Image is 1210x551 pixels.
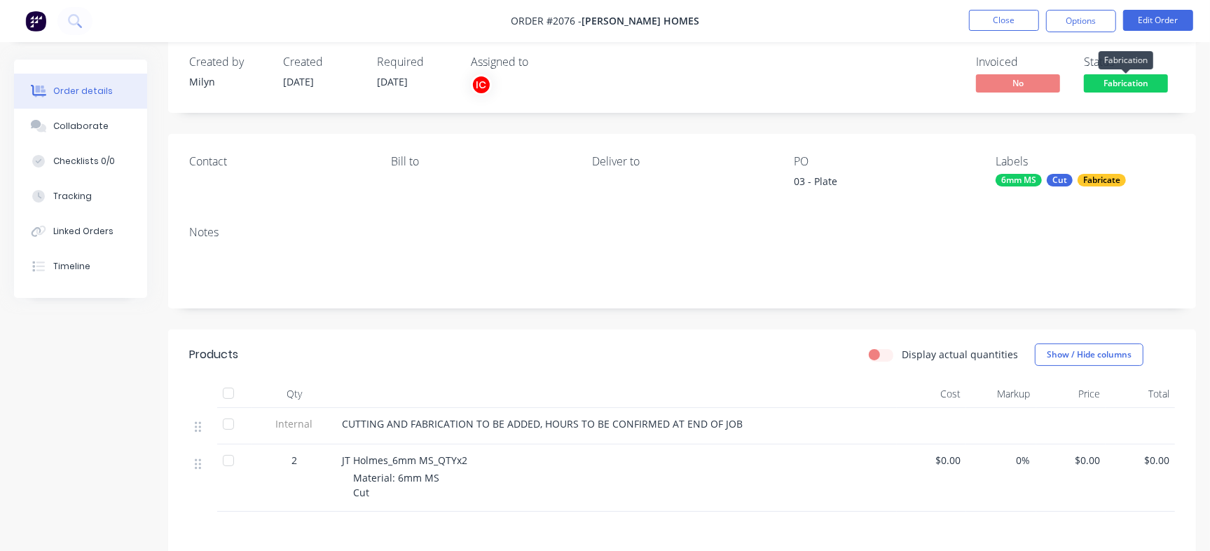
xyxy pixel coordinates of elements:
[1047,174,1073,186] div: Cut
[189,74,266,89] div: Milyn
[1036,380,1106,408] div: Price
[1078,174,1126,186] div: Fabricate
[976,74,1060,92] span: No
[353,471,439,499] span: Material: 6mm MS Cut
[1111,453,1169,468] span: $0.00
[14,179,147,214] button: Tracking
[471,55,611,69] div: Assigned to
[1123,10,1193,31] button: Edit Order
[1099,51,1153,69] div: Fabrication
[14,144,147,179] button: Checklists 0/0
[391,155,570,168] div: Bill to
[258,416,331,431] span: Internal
[471,74,492,95] button: IC
[25,11,46,32] img: Factory
[342,454,467,467] span: JT Holmes_6mm MS_QTYx2
[996,155,1175,168] div: Labels
[53,190,92,203] div: Tracking
[53,85,113,97] div: Order details
[14,74,147,109] button: Order details
[1084,74,1168,92] span: Fabrication
[794,155,973,168] div: PO
[53,260,90,273] div: Timeline
[189,226,1175,239] div: Notes
[189,346,238,363] div: Products
[1106,380,1175,408] div: Total
[969,10,1039,31] button: Close
[996,174,1042,186] div: 6mm MS
[593,155,772,168] div: Deliver to
[53,155,115,168] div: Checklists 0/0
[53,120,109,132] div: Collaborate
[1046,10,1116,32] button: Options
[1084,55,1175,69] div: Status
[897,380,966,408] div: Cost
[14,109,147,144] button: Collaborate
[283,55,360,69] div: Created
[794,174,969,193] div: 03 - Plate
[1042,453,1100,468] span: $0.00
[1084,74,1168,95] button: Fabrication
[189,55,266,69] div: Created by
[53,225,114,238] div: Linked Orders
[291,453,297,468] span: 2
[511,15,582,28] span: Order #2076 -
[976,55,1067,69] div: Invoiced
[283,75,314,88] span: [DATE]
[966,380,1036,408] div: Markup
[342,417,743,430] span: CUTTING AND FABRICATION TO BE ADDED, HOURS TO BE CONFIRMED AT END OF JOB
[582,15,699,28] span: [PERSON_NAME] Homes
[189,155,369,168] div: Contact
[14,249,147,284] button: Timeline
[377,75,408,88] span: [DATE]
[14,214,147,249] button: Linked Orders
[377,55,454,69] div: Required
[902,347,1018,362] label: Display actual quantities
[1035,343,1143,366] button: Show / Hide columns
[972,453,1030,468] span: 0%
[252,380,336,408] div: Qty
[902,453,961,468] span: $0.00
